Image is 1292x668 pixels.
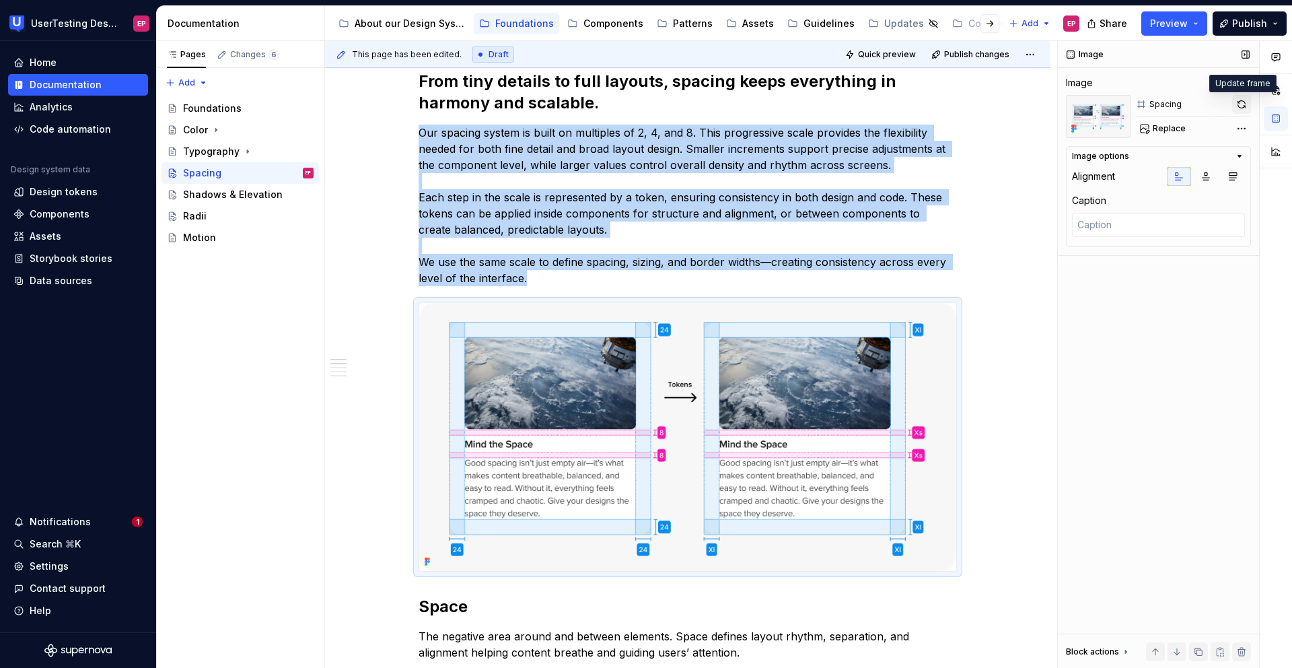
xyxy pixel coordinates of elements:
div: Motion [183,231,216,244]
span: 6 [268,49,279,60]
div: UserTesting Design System [31,17,117,30]
a: Radii [161,205,319,227]
a: Color [161,119,319,141]
a: Data sources [8,270,148,292]
button: Preview [1141,11,1207,36]
div: Guidelines [803,17,855,30]
div: Color [183,123,208,137]
div: Page tree [333,10,1002,37]
span: Add [1021,18,1038,29]
div: Contact support [30,582,106,595]
a: Guidelines [782,13,860,34]
p: Our spacing system is built on multiples of 2, 4, and 8. This progressive scale provides the flex... [419,125,957,286]
div: EP [137,18,146,29]
div: Settings [30,560,69,573]
div: Components [583,17,643,30]
span: Draft [489,49,509,60]
a: Composable Patterns [947,13,1090,34]
a: Analytics [8,96,148,118]
div: EP [1067,18,1076,29]
a: Foundations [474,13,559,34]
div: Page tree [161,98,319,248]
span: This page has been edited. [352,49,462,60]
div: Code automation [30,123,111,136]
div: Image options [1072,151,1129,162]
div: Image [1066,76,1093,90]
button: UserTesting Design SystemEP [3,9,153,38]
div: Shadows & Elevation [183,188,283,201]
h2: From tiny details to full layouts, spacing keeps everything in harmony and scalable. [419,71,957,114]
button: Replace [1136,119,1192,138]
div: Components [30,207,89,221]
a: Components [562,13,649,34]
div: Storybook stories [30,252,112,265]
div: Home [30,56,57,69]
button: Publish [1213,11,1287,36]
div: Pages [167,49,206,60]
img: 135278f6-d36c-4530-b449-a39137a7ab67.png [419,303,956,571]
div: Changes [230,49,279,60]
div: Caption [1072,194,1106,207]
button: Notifications1 [8,511,148,533]
a: Components [8,203,148,225]
svg: Supernova Logo [44,644,112,657]
button: Help [8,600,148,622]
img: 135278f6-d36c-4530-b449-a39137a7ab67.png [1066,95,1130,138]
p: The negative area around and between elements. Space defines layout rhythm, separation, and align... [419,628,957,661]
div: Block actions [1066,642,1131,661]
a: Storybook stories [8,248,148,269]
span: Share [1100,17,1127,30]
a: Design tokens [8,181,148,203]
div: Foundations [495,17,554,30]
a: SpacingEP [161,162,319,184]
div: Alignment [1072,170,1115,183]
div: Notifications [30,515,91,529]
span: Add [178,77,195,88]
div: Assets [30,230,61,243]
button: Add [161,73,212,92]
div: Updates [884,17,924,30]
button: Share [1080,11,1136,36]
button: Search ⌘K [8,533,148,555]
div: Analytics [30,100,73,114]
a: Foundations [161,98,319,119]
div: Help [30,604,51,617]
div: Assets [742,17,774,30]
button: Publish changes [927,45,1015,64]
span: Replace [1153,123,1186,134]
div: Data sources [30,274,92,288]
span: Publish changes [944,49,1009,60]
span: Preview [1150,17,1188,30]
div: Search ⌘K [30,537,81,551]
div: Radii [183,209,207,223]
div: Design system data [11,164,90,175]
div: Documentation [168,17,319,30]
h2: Space [419,596,957,617]
a: Home [8,52,148,73]
div: About our Design System [355,17,466,30]
div: Design tokens [30,185,98,199]
div: EP [306,166,311,180]
div: Block actions [1066,646,1119,657]
a: Settings [8,556,148,577]
a: Updates [863,13,944,34]
a: Patterns [651,13,718,34]
a: Shadows & Elevation [161,184,319,205]
div: Spacing [183,166,221,180]
a: Code automation [8,119,148,140]
div: Patterns [673,17,713,30]
button: Add [1005,14,1055,33]
button: Quick preview [841,45,922,64]
div: Spacing [1149,99,1182,110]
a: Assets [721,13,779,34]
span: Publish [1232,17,1267,30]
button: Contact support [8,578,148,599]
span: Quick preview [858,49,916,60]
button: Image options [1072,151,1245,162]
a: Assets [8,226,148,247]
a: Typography [161,141,319,162]
img: 41adf70f-fc1c-4662-8e2d-d2ab9c673b1b.png [9,15,26,32]
div: Typography [183,145,240,158]
div: Foundations [183,102,242,115]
